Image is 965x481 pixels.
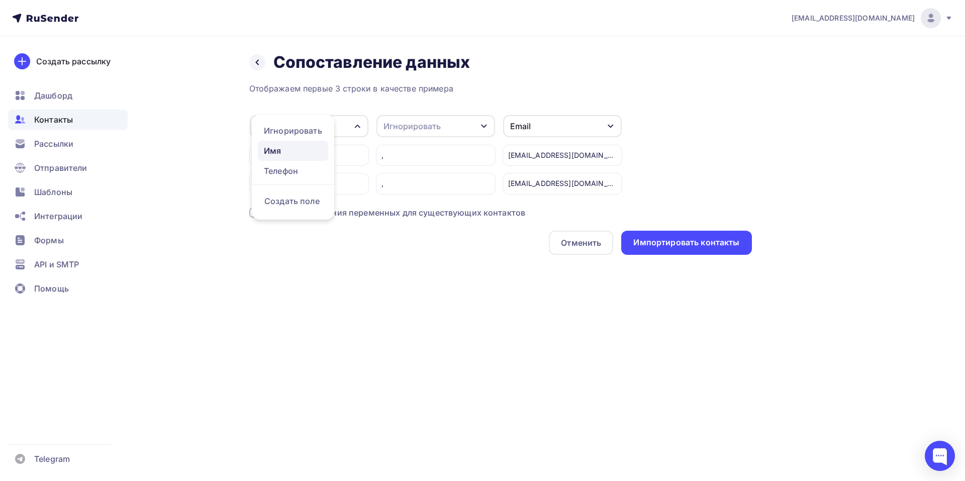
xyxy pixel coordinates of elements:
div: Отображаем первые 3 строки в качестве примера [249,82,752,94]
span: Рассылки [34,138,73,150]
a: Рассылки [8,134,128,154]
div: МебельРегион [249,173,369,194]
div: , [376,173,496,194]
button: Email [503,115,622,138]
a: Шаблоны [8,182,128,202]
div: Отменить [561,237,601,249]
span: Контакты [34,114,73,126]
div: МебельРегион [249,145,369,166]
div: Email [510,120,531,132]
a: Формы [8,230,128,250]
a: Отправители [8,158,128,178]
span: Отправители [34,162,87,174]
span: Дашборд [34,89,72,102]
span: Telegram [34,453,70,465]
div: Игнорировать [264,125,322,137]
div: Создать поле [258,188,328,214]
div: Имя [264,145,322,157]
div: Создать рассылку [36,55,111,67]
ul: Игнорировать [252,115,334,220]
span: Помощь [34,282,69,295]
div: , [376,145,496,166]
span: API и SMTP [34,258,79,270]
div: Телефон [264,165,322,177]
div: Импортировать контакты [633,237,739,248]
button: Игнорировать [376,115,496,138]
div: Обновить значения переменных для существующих контактов [267,207,526,219]
button: Игнорировать [249,115,369,138]
span: Интеграции [34,210,82,222]
a: Дашборд [8,85,128,106]
a: [EMAIL_ADDRESS][DOMAIN_NAME] [792,8,953,28]
span: Формы [34,234,64,246]
div: [EMAIL_ADDRESS][DOMAIN_NAME] [503,173,622,194]
h2: Сопоставление данных [273,52,470,72]
div: Игнорировать [383,120,441,132]
div: [EMAIL_ADDRESS][DOMAIN_NAME] [503,145,622,166]
span: Шаблоны [34,186,72,198]
span: [EMAIL_ADDRESS][DOMAIN_NAME] [792,13,915,23]
a: Контакты [8,110,128,130]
